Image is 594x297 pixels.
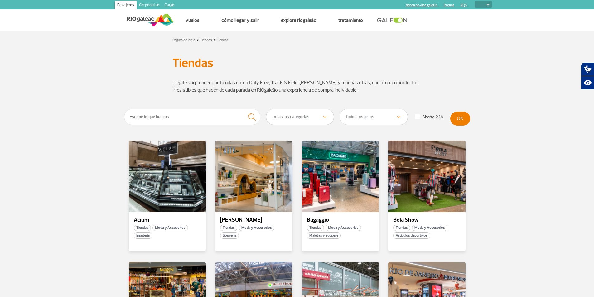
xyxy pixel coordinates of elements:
p: [PERSON_NAME] [220,217,287,223]
span: Souvenir [220,232,239,239]
a: > [197,36,199,43]
a: Cómo llegar y salir [221,17,259,23]
span: Tiendas [307,225,324,231]
span: Bisutería [134,232,152,239]
span: Tiendas [134,225,151,231]
p: Bola Show [393,217,461,223]
span: Moda y Accesorios [152,225,188,231]
a: Cargo [162,1,177,11]
a: RQS [461,3,467,7]
button: Abrir tradutor de língua de sinais. [581,62,594,76]
span: Moda y Accesorios [326,225,361,231]
span: Tiendas [393,225,410,231]
h1: Tiendas [172,58,422,68]
a: Corporativo [137,1,162,11]
label: Aberto 24h [415,114,443,120]
input: Escribe lo que buscas [124,109,261,125]
p: ¡Déjate sorprender por tiendas como Duty Free, Track & Field, [PERSON_NAME] y muchas otras, que o... [172,79,422,94]
a: > [213,36,215,43]
a: Página de inicio [172,38,196,42]
a: Tratamiento [338,17,363,23]
p: Bagaggio [307,217,374,223]
a: Pasajeros [115,1,137,11]
span: Moda y Accesorios [239,225,274,231]
a: Tiendas [217,38,229,42]
span: Artículos deportivos [393,232,430,239]
button: Abrir recursos assistivos. [581,76,594,90]
a: tienda on-line galeOn [406,3,437,7]
span: Moda y Accesorios [412,225,447,231]
span: Maletas y equipaje [307,232,341,239]
a: Explore RIOgaleão [281,17,316,23]
a: Tiendas [200,38,212,42]
span: Tiendas [220,225,237,231]
a: Prensa [444,3,454,7]
button: OK [450,112,470,126]
a: Vuelos [186,17,200,23]
p: Acium [134,217,201,223]
div: Plugin de acessibilidade da Hand Talk. [581,62,594,90]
